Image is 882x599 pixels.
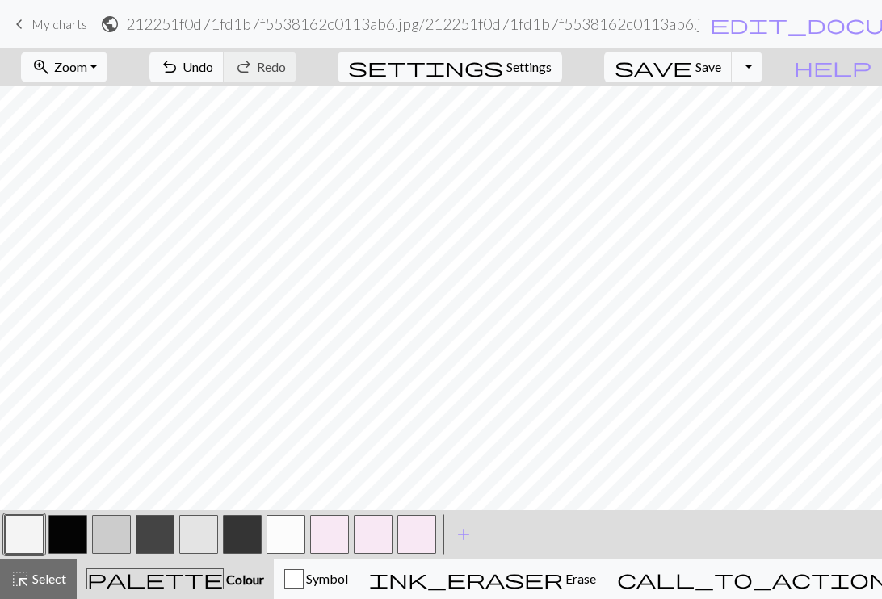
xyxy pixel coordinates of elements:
[126,15,703,33] h2: 212251f0d71fd1b7f5538162c0113ab6.jpg / 212251f0d71fd1b7f5538162c0113ab6.jpg
[304,571,348,586] span: Symbol
[224,572,264,587] span: Colour
[506,57,552,77] span: Settings
[149,52,225,82] button: Undo
[454,523,473,546] span: add
[274,559,359,599] button: Symbol
[563,571,596,586] span: Erase
[359,559,607,599] button: Erase
[338,52,562,82] button: SettingsSettings
[30,571,66,586] span: Select
[10,10,87,38] a: My charts
[160,56,179,78] span: undo
[348,56,503,78] span: settings
[100,13,120,36] span: public
[695,59,721,74] span: Save
[348,57,503,77] i: Settings
[54,59,87,74] span: Zoom
[10,568,30,590] span: highlight_alt
[10,13,29,36] span: keyboard_arrow_left
[369,568,563,590] span: ink_eraser
[77,559,274,599] button: Colour
[21,52,107,82] button: Zoom
[183,59,213,74] span: Undo
[31,16,87,31] span: My charts
[31,56,51,78] span: zoom_in
[604,52,733,82] button: Save
[794,56,871,78] span: help
[87,568,223,590] span: palette
[615,56,692,78] span: save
